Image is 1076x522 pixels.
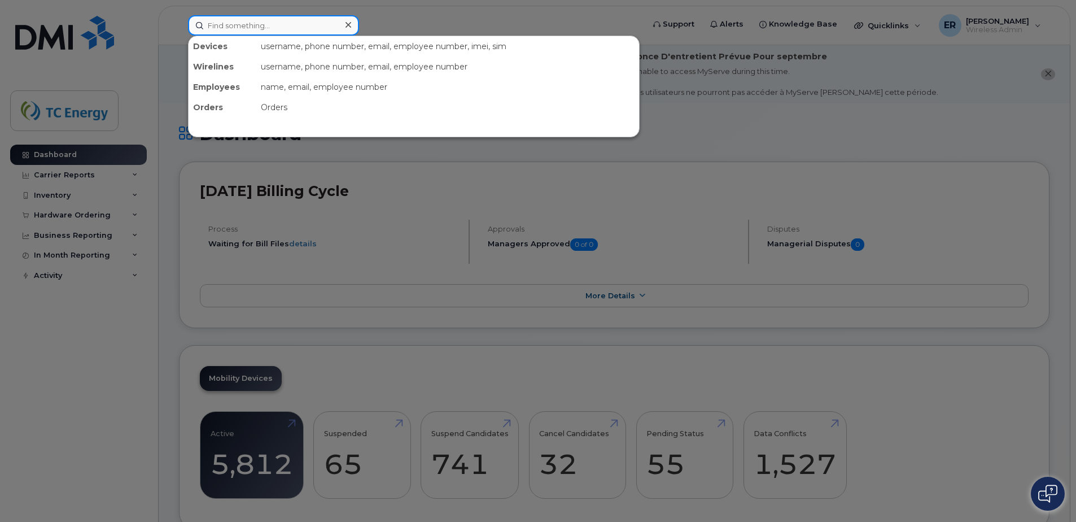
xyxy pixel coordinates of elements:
[256,56,639,77] div: username, phone number, email, employee number
[189,56,256,77] div: Wirelines
[1038,485,1057,503] img: Open chat
[189,36,256,56] div: Devices
[256,97,639,118] div: Orders
[189,77,256,97] div: Employees
[189,97,256,118] div: Orders
[256,77,639,97] div: name, email, employee number
[256,36,639,56] div: username, phone number, email, employee number, imei, sim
